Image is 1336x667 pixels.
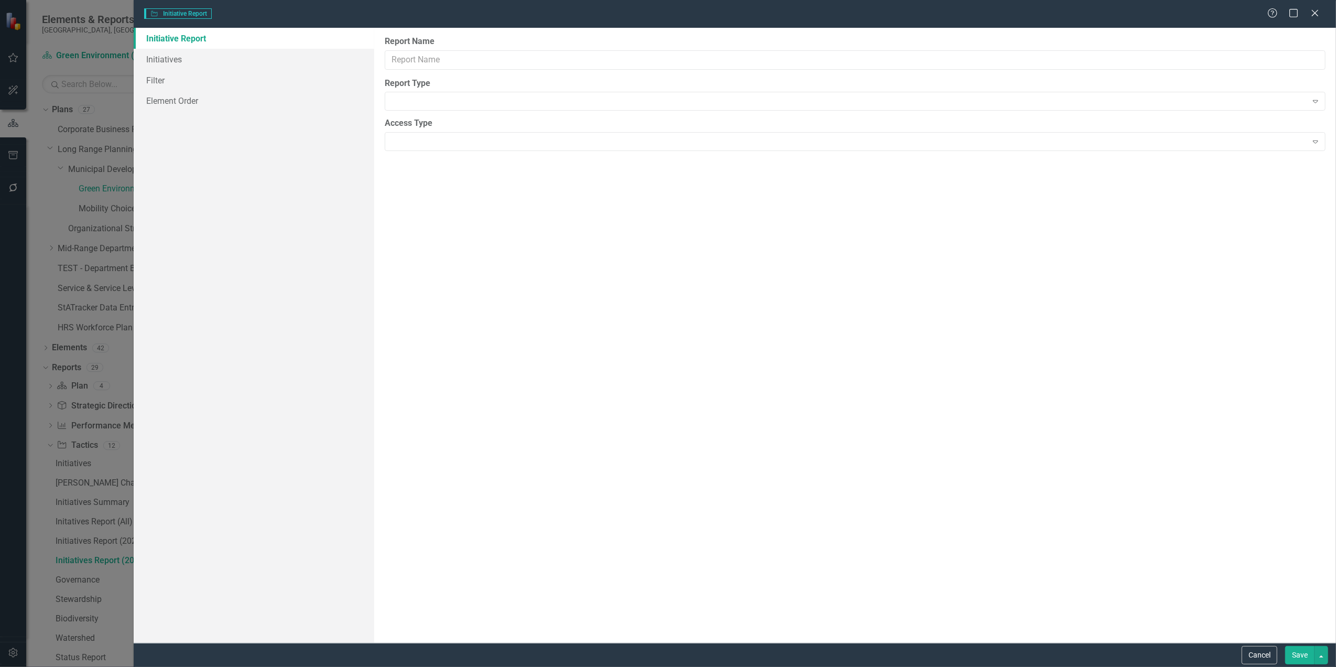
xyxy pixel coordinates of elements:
[385,50,1326,70] input: Report Name
[144,8,212,19] span: Initiative Report
[134,70,374,91] a: Filter
[385,36,1326,48] label: Report Name
[385,78,1326,90] label: Report Type
[1242,646,1277,664] button: Cancel
[134,28,374,49] a: Initiative Report
[385,117,1326,130] label: Access Type
[1285,646,1315,664] button: Save
[134,49,374,70] a: Initiatives
[134,90,374,111] a: Element Order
